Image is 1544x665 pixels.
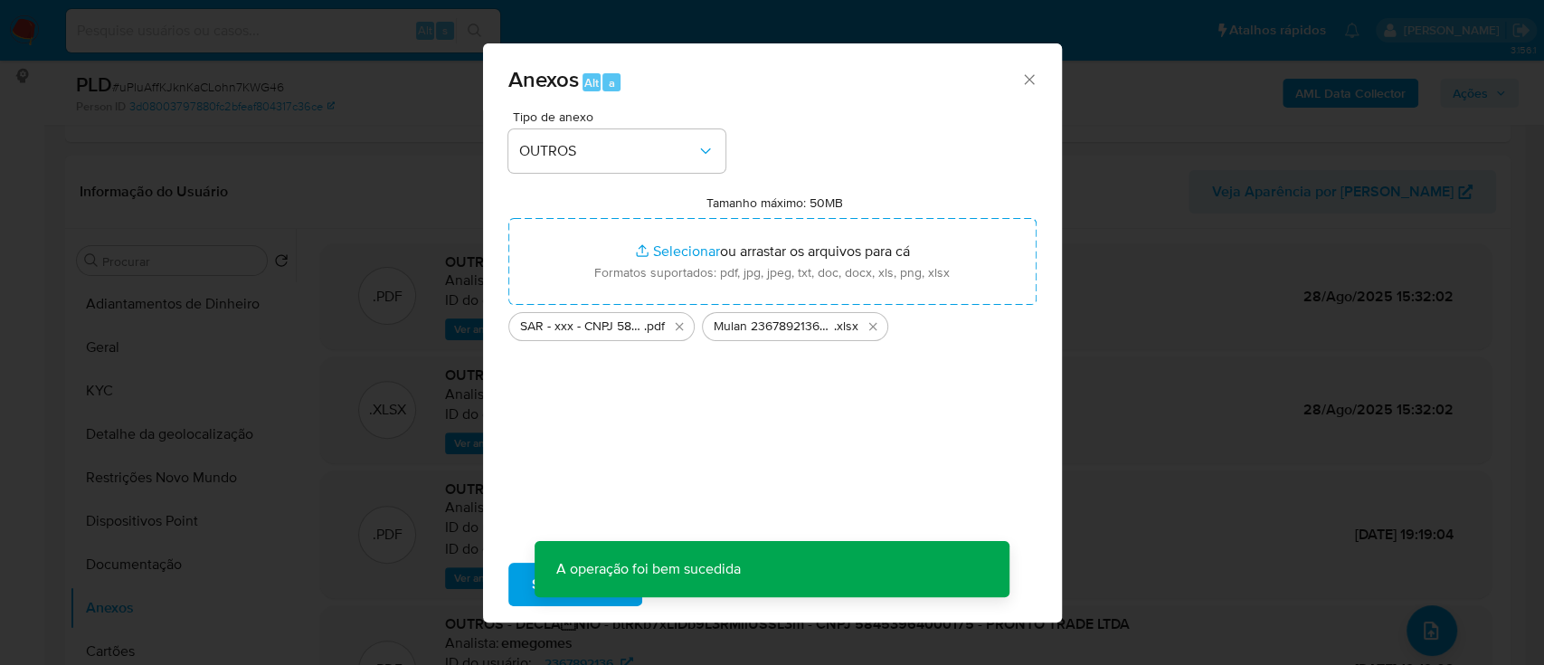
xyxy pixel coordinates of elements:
span: .pdf [644,318,665,336]
span: Subir arquivo [532,565,619,604]
span: Anexos [508,63,579,95]
span: SAR - xxx - CNPJ 58453964000175 - PRONTO TRADE LTDA [520,318,644,336]
button: Fechar [1020,71,1037,87]
span: Alt [584,74,599,91]
span: a [609,74,615,91]
span: Cancelar [673,565,732,604]
span: .xlsx [834,318,858,336]
button: OUTROS [508,129,725,173]
button: Excluir SAR - xxx - CNPJ 58453964000175 - PRONTO TRADE LTDA.pdf [668,316,690,337]
span: OUTROS [519,142,696,160]
ul: Arquivos selecionados [508,305,1037,341]
span: Tipo de anexo [513,110,730,123]
label: Tamanho máximo: 50MB [706,195,843,211]
button: Subir arquivo [508,563,642,606]
p: A operação foi bem sucedida [535,541,763,597]
button: Excluir Mulan 2367892136_2025_08_27_17_34_29.xlsx [862,316,884,337]
span: Mulan 2367892136_2025_08_27_17_34_29 [714,318,834,336]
